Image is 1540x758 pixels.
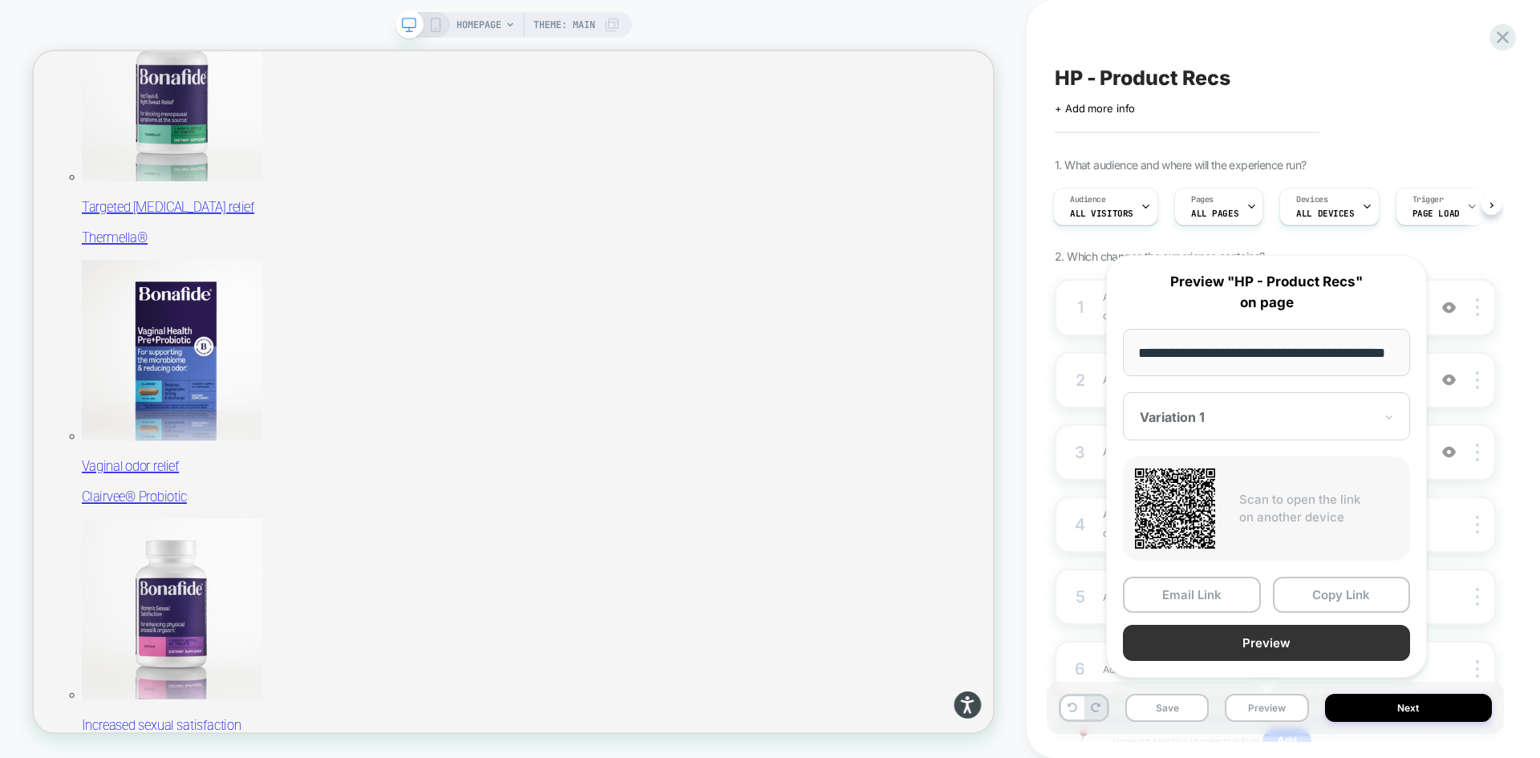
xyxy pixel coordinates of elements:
[1055,102,1135,115] span: + Add more info
[1070,194,1106,205] span: Audience
[1072,366,1088,395] div: 2
[64,197,1279,220] p: Targeted [MEDICAL_DATA] relief
[64,542,1279,565] p: Vaginal odor relief
[1225,694,1308,722] button: Preview
[1273,577,1411,613] button: Copy Link
[1476,371,1479,389] img: close
[1476,444,1479,461] img: close
[1072,582,1088,611] div: 5
[456,12,501,38] span: HOMEPAGE
[64,583,1279,606] p: Clairvee® Probiotic
[64,278,1279,606] a: Clairvee Probiotic Vaginal odor relief Clairvee® Probiotic
[1476,298,1479,316] img: close
[1072,655,1088,683] div: 6
[1442,373,1456,387] img: crossed eye
[1123,577,1261,613] button: Email Link
[1072,293,1088,322] div: 1
[64,278,305,519] img: Clairvee Probiotic
[1325,694,1493,722] button: Next
[1191,194,1214,205] span: Pages
[1476,588,1479,606] img: close
[1412,208,1460,219] span: Page Load
[1125,694,1209,722] button: Save
[1123,272,1410,313] p: Preview "HP - Product Recs" on page
[1055,249,1264,263] span: 2. Which changes the experience contains?
[1296,194,1327,205] span: Devices
[1239,491,1398,527] p: Scan to open the link on another device
[1412,194,1444,205] span: Trigger
[1476,516,1479,533] img: close
[1442,301,1456,314] img: crossed eye
[533,12,595,38] span: Theme: MAIN
[1476,660,1479,678] img: close
[1070,208,1133,219] span: All Visitors
[1055,66,1230,90] span: HP - Product Recs
[1123,625,1410,661] button: Preview
[1191,208,1238,219] span: ALL PAGES
[1072,438,1088,467] div: 3
[1296,208,1354,219] span: ALL DEVICES
[1055,158,1306,172] span: 1. What audience and where will the experience run?
[1442,445,1456,459] img: crossed eye
[64,237,1279,261] p: Thermella®
[1072,510,1088,539] div: 4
